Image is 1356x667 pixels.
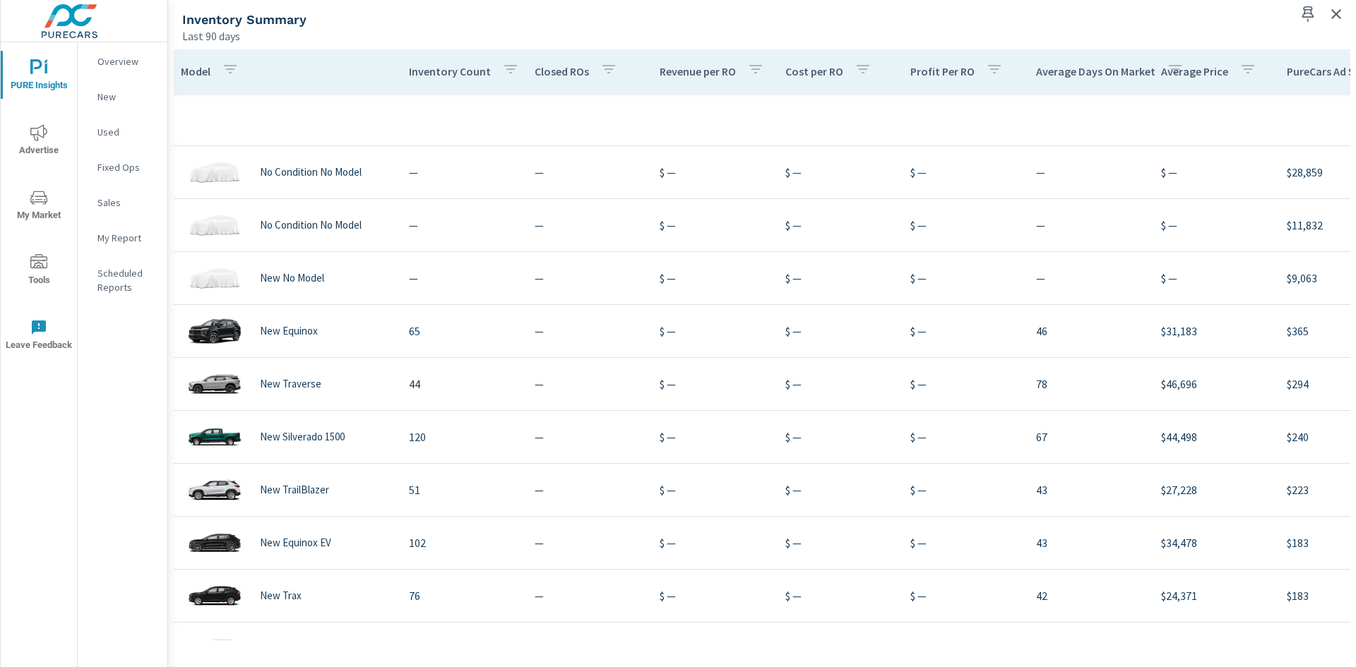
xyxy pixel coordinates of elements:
[260,589,302,602] p: New Trax
[78,86,167,107] div: New
[910,64,975,78] p: Profit Per RO
[535,587,638,604] p: —
[97,266,156,294] p: Scheduled Reports
[785,164,888,181] p: $ —
[660,375,763,392] p: $ —
[97,90,156,104] p: New
[78,51,167,72] div: Overview
[1161,428,1264,445] p: $44,498
[1297,3,1319,25] span: Save this to your personalized report
[78,227,167,248] div: My Report
[1161,270,1264,287] p: $ —
[535,481,638,498] p: —
[186,575,243,617] img: glamour
[1036,375,1139,392] p: 78
[660,428,763,445] p: $ —
[910,428,1013,445] p: $ —
[1161,64,1228,78] p: Average Price
[409,323,512,339] p: 65
[535,164,638,181] p: —
[186,151,243,193] img: glamour
[1161,587,1264,604] p: $24,371
[97,196,156,210] p: Sales
[97,160,156,174] p: Fixed Ops
[785,375,888,392] p: $ —
[785,217,888,234] p: $ —
[260,166,362,179] p: No Condition No Model
[5,319,73,354] span: Leave Feedback
[1161,217,1264,234] p: $ —
[182,28,240,44] p: Last 90 days
[910,375,1013,392] p: $ —
[910,587,1013,604] p: $ —
[1036,481,1139,498] p: 43
[910,270,1013,287] p: $ —
[409,375,512,392] p: 44
[78,192,167,213] div: Sales
[1036,64,1155,78] p: Average Days On Market
[186,204,243,246] img: glamour
[535,534,638,551] p: —
[260,272,324,284] p: New No Model
[260,378,321,390] p: New Traverse
[535,64,589,78] p: Closed ROs
[186,522,243,564] img: glamour
[910,534,1013,551] p: $ —
[186,416,243,458] img: glamour
[660,587,763,604] p: $ —
[535,217,638,234] p: —
[186,310,243,352] img: glamour
[1,42,77,367] div: nav menu
[910,481,1013,498] p: $ —
[535,428,638,445] p: —
[785,481,888,498] p: $ —
[1325,3,1348,25] button: Exit Fullscreen
[1036,587,1139,604] p: 42
[409,270,512,287] p: —
[1036,323,1139,339] p: 46
[910,217,1013,234] p: $ —
[1036,164,1139,181] p: —
[535,375,638,392] p: —
[785,323,888,339] p: $ —
[186,257,243,299] img: glamour
[785,587,888,604] p: $ —
[1036,534,1139,551] p: 43
[182,12,307,27] h5: Inventory Summary
[260,325,318,337] p: New Equinox
[1161,375,1264,392] p: $46,696
[1161,534,1264,551] p: $34,478
[409,164,512,181] p: —
[97,125,156,139] p: Used
[1161,323,1264,339] p: $31,183
[97,54,156,68] p: Overview
[5,254,73,289] span: Tools
[535,323,638,339] p: —
[1161,164,1264,181] p: $ —
[260,536,331,549] p: New Equinox EV
[78,157,167,178] div: Fixed Ops
[660,64,736,78] p: Revenue per RO
[260,219,362,232] p: No Condition No Model
[78,121,167,143] div: Used
[660,164,763,181] p: $ —
[409,64,491,78] p: Inventory Count
[660,323,763,339] p: $ —
[660,481,763,498] p: $ —
[1036,217,1139,234] p: —
[660,270,763,287] p: $ —
[409,217,512,234] p: —
[260,483,329,496] p: New TrailBlazer
[785,64,843,78] p: Cost per RO
[181,64,210,78] p: Model
[97,231,156,245] p: My Report
[660,534,763,551] p: $ —
[1036,270,1139,287] p: —
[910,323,1013,339] p: $ —
[260,431,345,443] p: New Silverado 1500
[910,164,1013,181] p: $ —
[785,428,888,445] p: $ —
[660,217,763,234] p: $ —
[1036,428,1139,445] p: 67
[5,59,73,94] span: PURE Insights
